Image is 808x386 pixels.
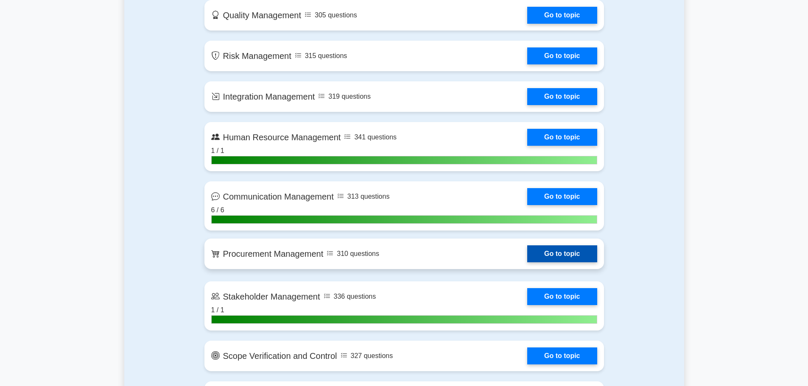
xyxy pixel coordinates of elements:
[527,288,597,305] a: Go to topic
[527,188,597,205] a: Go to topic
[527,7,597,24] a: Go to topic
[527,129,597,146] a: Go to topic
[527,347,597,364] a: Go to topic
[527,88,597,105] a: Go to topic
[527,245,597,262] a: Go to topic
[527,47,597,64] a: Go to topic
